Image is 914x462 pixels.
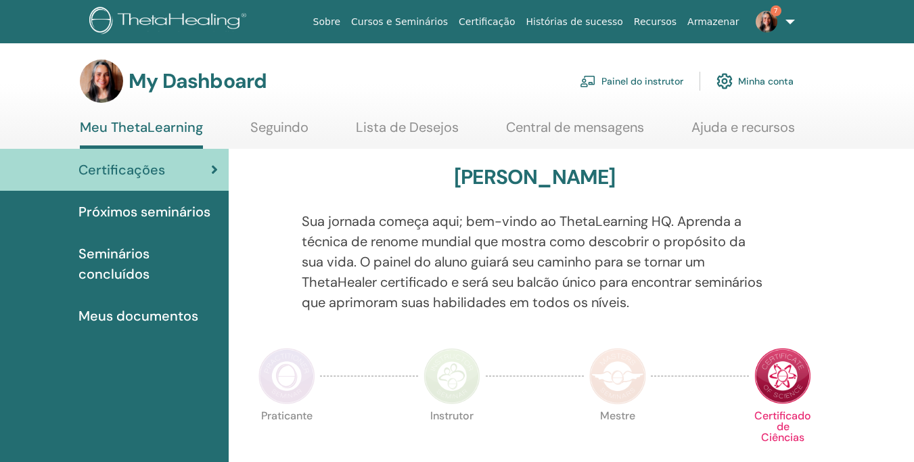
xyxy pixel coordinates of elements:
a: Sobre [308,9,346,34]
h3: [PERSON_NAME] [454,165,616,189]
a: Histórias de sucesso [521,9,629,34]
img: cog.svg [716,70,733,93]
span: Meus documentos [78,306,198,326]
a: Ajuda e recursos [691,119,795,145]
img: logo.png [89,7,251,37]
a: Certificação [453,9,520,34]
img: Certificate of Science [754,348,811,405]
img: Instructor [424,348,480,405]
a: Painel do instrutor [580,66,683,96]
a: Recursos [629,9,682,34]
a: Central de mensagens [506,119,644,145]
img: default.jpg [756,11,777,32]
span: Certificações [78,160,165,180]
a: Meu ThetaLearning [80,119,203,149]
span: 7 [771,5,781,16]
a: Cursos e Seminários [346,9,453,34]
img: chalkboard-teacher.svg [580,75,596,87]
p: Sua jornada começa aqui; bem-vindo ao ThetaLearning HQ. Aprenda a técnica de renome mundial que m... [302,211,768,313]
a: Lista de Desejos [356,119,459,145]
span: Seminários concluídos [78,244,218,284]
img: Master [589,348,646,405]
a: Armazenar [682,9,744,34]
a: Minha conta [716,66,794,96]
img: default.jpg [80,60,123,103]
img: Practitioner [258,348,315,405]
a: Seguindo [250,119,309,145]
h3: My Dashboard [129,69,267,93]
span: Próximos seminários [78,202,210,222]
